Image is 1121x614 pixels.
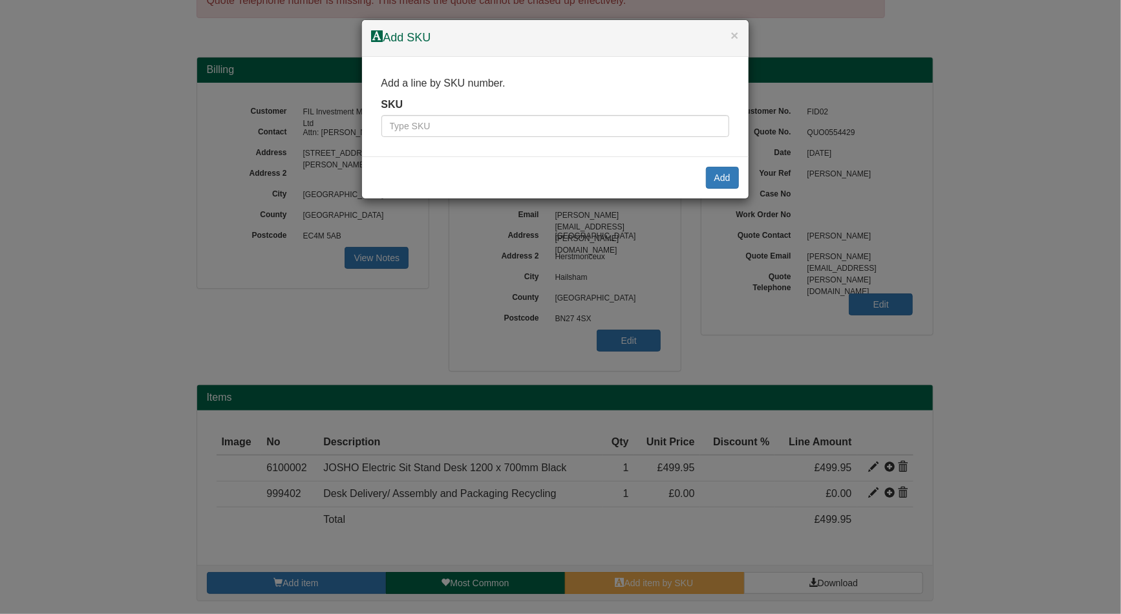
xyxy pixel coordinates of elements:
[706,167,739,189] button: Add
[731,28,738,42] button: ×
[381,98,403,112] label: SKU
[381,115,729,137] input: Type SKU
[381,76,729,91] p: Add a line by SKU number.
[372,30,739,47] h4: Add SKU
